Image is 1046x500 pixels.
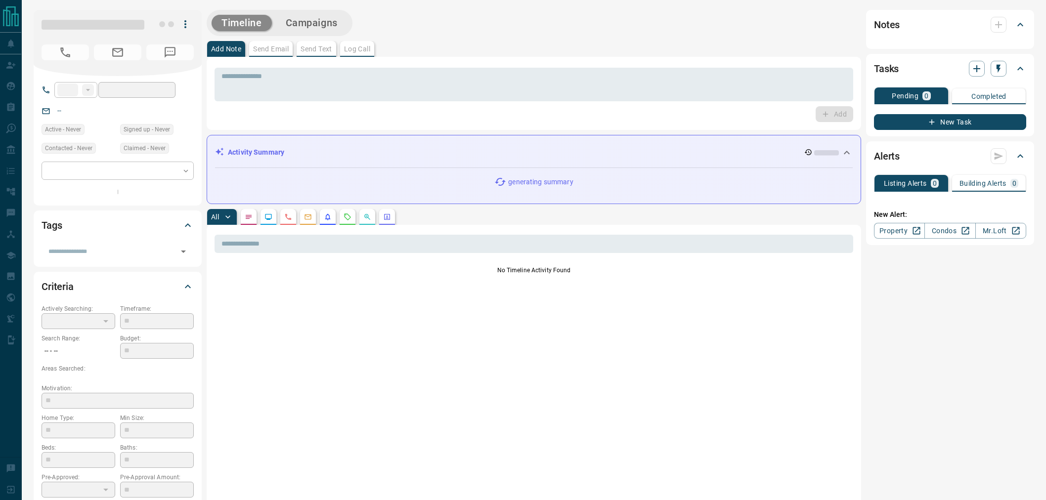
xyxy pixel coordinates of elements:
[42,275,194,298] div: Criteria
[344,213,351,221] svg: Requests
[874,223,925,239] a: Property
[924,92,928,99] p: 0
[874,114,1026,130] button: New Task
[874,61,899,77] h2: Tasks
[874,148,900,164] h2: Alerts
[42,343,115,359] p: -- - --
[120,443,194,452] p: Baths:
[276,15,348,31] button: Campaigns
[124,125,170,134] span: Signed up - Never
[42,384,194,393] p: Motivation:
[42,44,89,60] span: No Number
[264,213,272,221] svg: Lead Browsing Activity
[874,57,1026,81] div: Tasks
[874,13,1026,37] div: Notes
[304,213,312,221] svg: Emails
[211,213,219,220] p: All
[959,180,1006,187] p: Building Alerts
[94,44,141,60] span: No Email
[975,223,1026,239] a: Mr.Loft
[120,473,194,482] p: Pre-Approval Amount:
[892,92,918,99] p: Pending
[42,443,115,452] p: Beds:
[45,125,81,134] span: Active - Never
[508,177,573,187] p: generating summary
[284,213,292,221] svg: Calls
[383,213,391,221] svg: Agent Actions
[363,213,371,221] svg: Opportunities
[874,144,1026,168] div: Alerts
[211,45,241,52] p: Add Note
[874,209,1026,220] p: New Alert:
[176,245,190,258] button: Open
[215,143,853,162] div: Activity Summary
[124,143,166,153] span: Claimed - Never
[45,143,92,153] span: Contacted - Never
[42,217,62,233] h2: Tags
[42,304,115,313] p: Actively Searching:
[1012,180,1016,187] p: 0
[42,414,115,422] p: Home Type:
[42,279,74,294] h2: Criteria
[57,107,61,115] a: --
[42,473,115,482] p: Pre-Approved:
[215,266,853,275] p: No Timeline Activity Found
[874,17,900,33] h2: Notes
[212,15,272,31] button: Timeline
[146,44,194,60] span: No Number
[324,213,332,221] svg: Listing Alerts
[120,334,194,343] p: Budget:
[228,147,284,158] p: Activity Summary
[933,180,937,187] p: 0
[971,93,1006,100] p: Completed
[42,364,194,373] p: Areas Searched:
[42,334,115,343] p: Search Range:
[42,213,194,237] div: Tags
[120,304,194,313] p: Timeframe:
[884,180,927,187] p: Listing Alerts
[924,223,975,239] a: Condos
[120,414,194,422] p: Min Size:
[245,213,253,221] svg: Notes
